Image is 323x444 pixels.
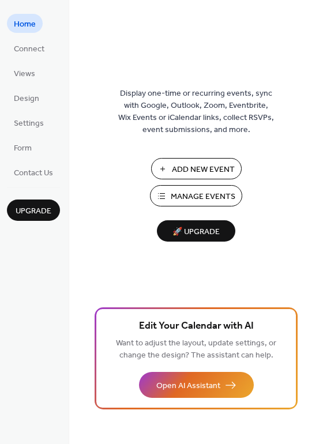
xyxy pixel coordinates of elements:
[14,142,32,155] span: Form
[157,220,235,242] button: 🚀 Upgrade
[7,88,46,107] a: Design
[14,18,36,31] span: Home
[7,14,43,33] a: Home
[139,372,254,398] button: Open AI Assistant
[151,158,242,179] button: Add New Event
[172,164,235,176] span: Add New Event
[7,138,39,157] a: Form
[156,380,220,392] span: Open AI Assistant
[14,68,35,80] span: Views
[14,43,44,55] span: Connect
[7,63,42,82] a: Views
[139,318,254,334] span: Edit Your Calendar with AI
[14,93,39,105] span: Design
[150,185,242,206] button: Manage Events
[14,118,44,130] span: Settings
[116,336,276,363] span: Want to adjust the layout, update settings, or change the design? The assistant can help.
[171,191,235,203] span: Manage Events
[16,205,51,217] span: Upgrade
[14,167,53,179] span: Contact Us
[7,200,60,221] button: Upgrade
[7,163,60,182] a: Contact Us
[7,113,51,132] a: Settings
[7,39,51,58] a: Connect
[118,88,274,136] span: Display one-time or recurring events, sync with Google, Outlook, Zoom, Eventbrite, Wix Events or ...
[164,224,228,240] span: 🚀 Upgrade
